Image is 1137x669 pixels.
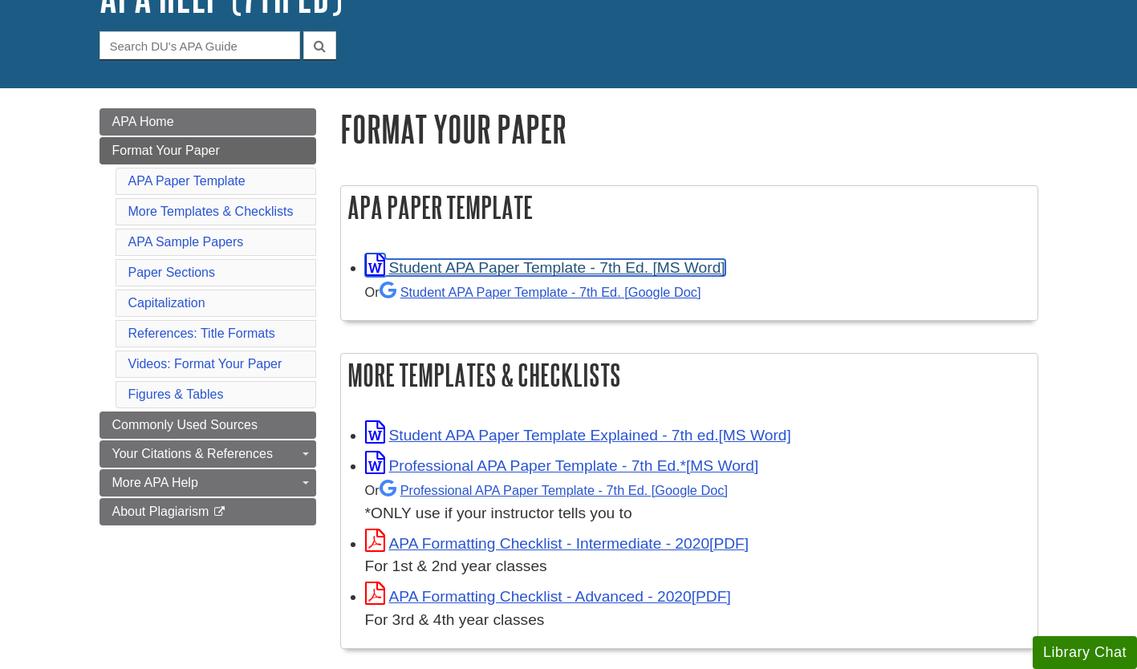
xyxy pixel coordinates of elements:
[99,412,316,439] a: Commonly Used Sources
[112,447,273,460] span: Your Citations & References
[365,478,1029,525] div: *ONLY use if your instructor tells you to
[341,186,1038,229] h2: APA Paper Template
[112,476,198,489] span: More APA Help
[99,31,300,59] input: Search DU's APA Guide
[128,326,275,340] a: References: Title Formats
[99,440,316,468] a: Your Citations & References
[380,483,728,497] a: Professional APA Paper Template - 7th Ed.
[365,483,728,497] small: Or
[112,115,174,128] span: APA Home
[99,108,316,136] a: APA Home
[128,387,224,401] a: Figures & Tables
[213,507,226,517] i: This link opens in a new window
[112,144,220,157] span: Format Your Paper
[365,427,791,444] a: Link opens in new window
[128,235,244,249] a: APA Sample Papers
[99,108,316,525] div: Guide Page Menu
[112,418,258,432] span: Commonly Used Sources
[128,174,246,188] a: APA Paper Template
[365,535,749,552] a: Link opens in new window
[365,457,759,474] a: Link opens in new window
[365,609,1029,632] div: For 3rd & 4th year classes
[380,285,701,299] a: Student APA Paper Template - 7th Ed. [Google Doc]
[1033,636,1137,669] button: Library Chat
[365,588,731,605] a: Link opens in new window
[128,205,294,218] a: More Templates & Checklists
[112,505,209,518] span: About Plagiarism
[128,357,282,371] a: Videos: Format Your Paper
[341,354,1038,396] h2: More Templates & Checklists
[340,108,1038,149] h1: Format Your Paper
[365,285,701,299] small: Or
[99,498,316,525] a: About Plagiarism
[99,137,316,164] a: Format Your Paper
[128,266,216,279] a: Paper Sections
[99,469,316,497] a: More APA Help
[365,259,725,276] a: Link opens in new window
[128,296,205,310] a: Capitalization
[365,555,1029,578] div: For 1st & 2nd year classes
